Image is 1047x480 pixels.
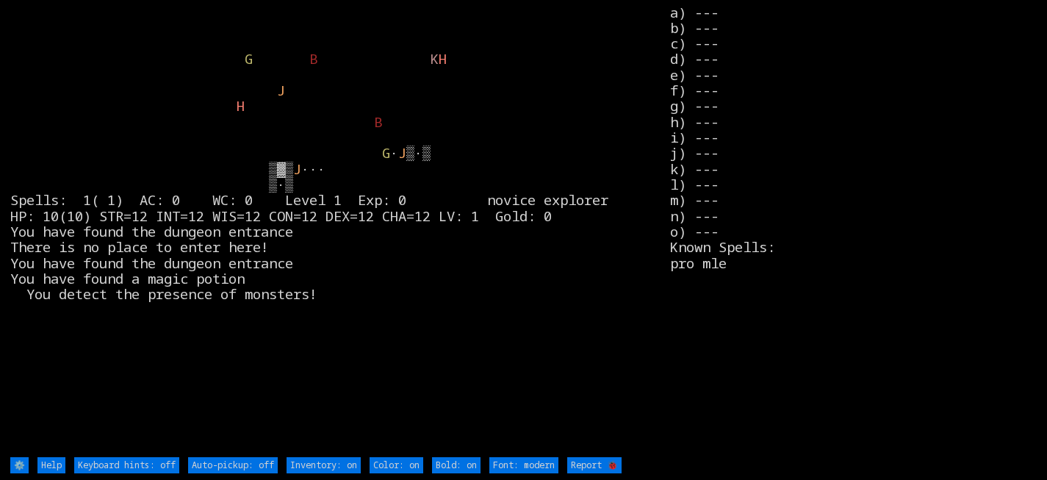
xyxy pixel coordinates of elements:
[439,49,447,68] font: H
[10,5,670,456] larn: · ▒·▒ ▒▓▒ ··· ▒·▒ Spells: 1( 1) AC: 0 WC: 0 Level 1 Exp: 0 novice explorer HP: 10(10) STR=12 INT=...
[382,143,390,162] font: G
[10,457,29,473] input: ⚙️
[567,457,622,473] input: Report 🐞
[398,143,406,162] font: J
[237,96,245,115] font: H
[245,49,253,68] font: G
[293,160,301,179] font: J
[287,457,361,473] input: Inventory: on
[37,457,65,473] input: Help
[74,457,179,473] input: Keyboard hints: off
[277,81,285,100] font: J
[370,457,423,473] input: Color: on
[670,5,1037,456] stats: a) --- b) --- c) --- d) --- e) --- f) --- g) --- h) --- i) --- j) --- k) --- l) --- m) --- n) ---...
[374,112,382,132] font: B
[309,49,317,68] font: B
[489,457,558,473] input: Font: modern
[188,457,278,473] input: Auto-pickup: off
[432,457,481,473] input: Bold: on
[431,49,439,68] font: K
